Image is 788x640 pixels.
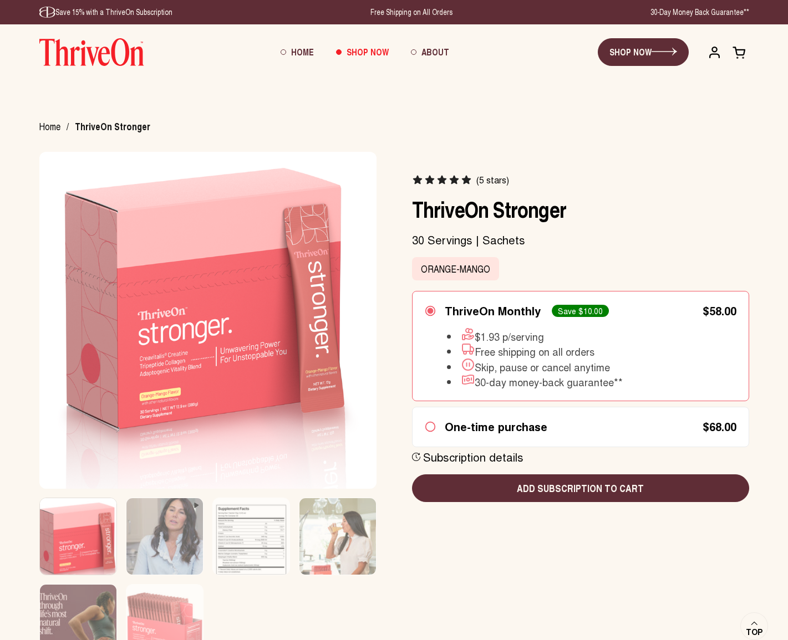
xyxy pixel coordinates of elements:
[370,7,453,18] p: Free Shipping on All Orders
[445,304,541,318] div: ThriveOn Monthly
[412,474,749,502] button: Add subscription to cart
[39,7,172,18] p: Save 15% with a ThriveOn Subscription
[421,45,449,58] span: About
[67,121,69,132] span: /
[39,120,60,135] span: Home
[703,421,736,432] div: $68.00
[39,120,60,133] a: Home
[270,37,325,67] a: Home
[423,450,523,464] div: Subscription details
[598,38,689,66] a: SHOP NOW
[412,196,749,222] h1: ThriveOn Stronger
[412,233,749,247] p: 30 Servings | Sachets
[40,498,116,590] img: Box of ThriveOn Stronger supplement with a pink design on a white background
[400,37,460,67] a: About
[291,45,314,58] span: Home
[75,121,150,132] span: ThriveOn Stronger
[39,121,164,132] nav: breadcrumbs
[703,305,736,316] div: $58.00
[347,45,389,58] span: Shop Now
[39,152,377,489] img: Box of ThriveOn Stronger supplement with a pink design on a white background
[421,481,740,495] span: Add subscription to cart
[476,175,509,186] span: (5 stars)
[445,420,547,433] div: One-time purchase
[447,373,623,388] li: 30-day money-back guarantee**
[746,627,762,637] span: Top
[412,257,499,280] label: Orange-Mango
[447,358,623,373] li: Skip, pause or cancel anytime
[447,342,623,358] li: Free shipping on all orders
[552,305,609,317] div: Save $10.00
[447,327,623,343] li: $1.93 p/serving
[650,7,749,18] p: 30-Day Money Back Guarantee**
[325,37,400,67] a: Shop Now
